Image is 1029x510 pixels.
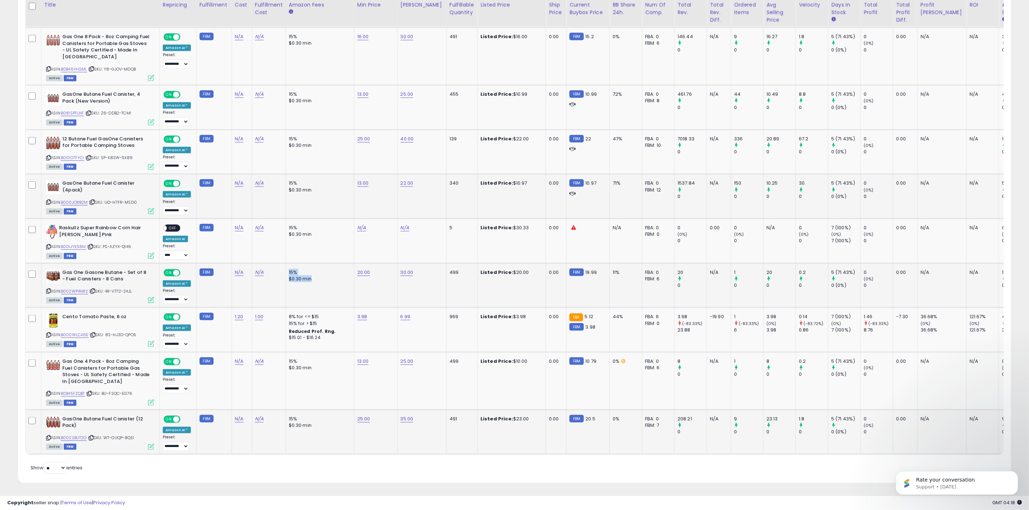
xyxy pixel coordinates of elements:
div: Ordered Items [734,1,760,16]
div: 0 [864,136,893,142]
div: ASIN: [46,225,154,258]
div: 16.27 [766,33,796,40]
div: Avg Selling Price [766,1,793,24]
span: All listings currently available for purchase on Amazon [46,119,63,126]
img: 51FmNENcMKL._SL40_.jpg [46,180,61,194]
small: Amazon Fees. [289,9,293,15]
small: (0%) [799,231,809,237]
div: BB Share 24h. [613,1,639,16]
div: 0 (0%) [831,149,860,155]
div: 0 [799,47,828,53]
div: Amazon AI * [163,147,191,153]
div: $16.00 [480,33,540,40]
a: N/A [401,224,409,231]
div: 0 [864,193,893,200]
div: 0.00 [549,180,561,186]
div: 0 [864,149,893,155]
div: N/A [921,91,961,98]
small: FBM [569,90,583,98]
div: FBM: 6 [645,40,669,46]
div: 7018.33 [677,136,707,142]
div: N/A [970,91,993,98]
span: | SKU: Z6-DDB2-TCMI [85,110,131,116]
div: 7 (100%) [831,225,860,231]
a: N/A [255,33,264,40]
div: 0 [677,193,707,200]
a: N/A [255,415,264,423]
iframe: Intercom notifications message [885,456,1029,506]
div: Min Price [357,1,394,9]
div: ASIN: [46,136,154,169]
div: N/A [921,225,961,231]
div: N/A [970,33,993,40]
b: Raskullz Super Rainbow Corn Hair [PERSON_NAME] Pink [59,225,147,240]
div: Fulfillment Cost [255,1,283,16]
img: 51D17Uoo8KL._SL40_.jpg [46,313,61,328]
a: B081SPFLNF [61,110,84,116]
div: ROI [970,1,996,9]
div: Preset: [163,110,191,126]
a: N/A [255,135,264,143]
div: FBM: 10 [645,142,669,149]
div: Days In Stock [831,1,858,16]
span: FBM [64,119,77,126]
span: All listings currently available for purchase on Amazon [46,75,63,81]
a: 30.00 [401,33,413,40]
a: 20.00 [357,269,370,276]
a: 35.00 [401,415,413,423]
div: N/A [921,180,961,186]
div: 0.00 [549,269,561,276]
a: B0B46VHSML [61,66,87,72]
span: FBM [64,164,77,170]
div: 146.44 [677,33,707,40]
div: ASIN: [46,91,154,125]
a: 13.00 [357,180,369,187]
img: 51OpIdOktVL._SL40_.jpg [46,91,61,105]
div: FBA: 0 [645,91,669,98]
div: 336 [734,136,763,142]
div: N/A [970,136,993,142]
a: N/A [255,358,264,365]
div: 15% [289,180,349,186]
span: FBM [64,208,77,215]
a: 30.00 [401,269,413,276]
a: 1.20 [235,313,243,320]
div: Preset: [163,244,191,259]
div: Fulfillable Quantity [449,1,474,16]
div: Total Profit [864,1,890,16]
div: 67.2 [799,136,828,142]
div: N/A [710,91,725,98]
div: Listed Price [480,1,543,9]
div: 0 [734,193,763,200]
div: 0.00 [896,225,912,231]
div: Avg BB Share [1002,1,1028,16]
a: B002WP4NR2 [61,288,88,294]
small: FBM [200,268,214,276]
div: 0.00 [896,136,912,142]
div: 0 [677,238,707,244]
div: $30.33 [480,225,540,231]
a: B001D7FYCI [61,155,84,161]
small: FBM [569,268,583,276]
div: 0 [864,33,893,40]
span: Rate your conversation [31,21,90,27]
b: Listed Price: [480,269,513,276]
b: Listed Price: [480,180,513,186]
p: Message from Support, sent 5w ago [31,28,124,34]
a: B0022BUT2O [61,435,87,441]
a: 16.00 [357,33,369,40]
small: (0%) [677,231,688,237]
div: 5 (71.43%) [831,136,860,142]
div: 150 [734,180,763,186]
a: N/A [235,269,243,276]
div: 0.00 [896,91,912,98]
small: FBM [200,224,214,231]
a: B00IJYE58M [61,244,86,250]
small: (0%) [864,143,874,148]
div: 0 (0%) [831,47,860,53]
div: N/A [970,180,993,186]
div: 30 [799,180,828,186]
div: 0.00 [549,33,561,40]
span: All listings currently available for purchase on Amazon [46,164,63,170]
span: OFF [179,92,191,98]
